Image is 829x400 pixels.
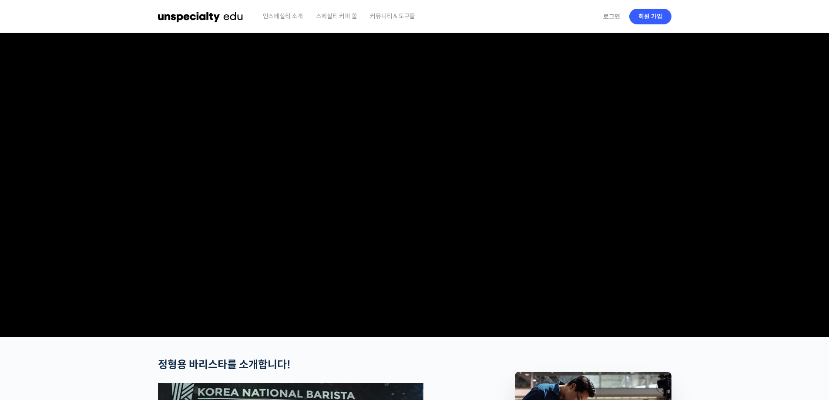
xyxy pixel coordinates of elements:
[629,9,671,24] a: 회원 가입
[598,7,625,27] a: 로그인
[158,358,291,371] strong: 정형용 바리스타를 소개합니다!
